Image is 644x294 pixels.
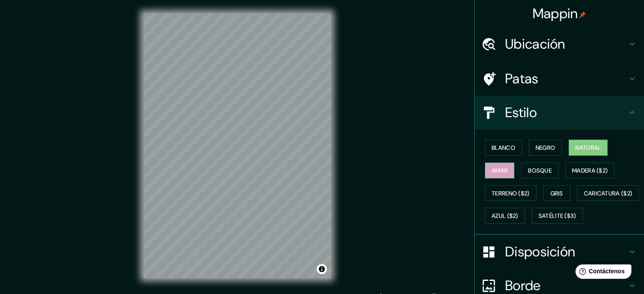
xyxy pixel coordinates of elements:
font: Ubicación [505,35,565,53]
button: Madera ($2) [565,162,614,179]
font: Disposición [505,243,575,261]
button: Amar [485,162,514,179]
font: Blanco [492,144,515,151]
font: Gris [550,190,563,197]
button: Blanco [485,140,522,156]
font: Mappin [533,5,578,22]
button: Bosque [521,162,558,179]
button: Natural [569,140,608,156]
font: Madera ($2) [572,167,608,174]
font: Estilo [505,104,537,121]
div: Ubicación [475,27,644,61]
font: Terreno ($2) [492,190,530,197]
iframe: Lanzador de widgets de ayuda [569,261,635,285]
button: Satélite ($3) [532,208,583,224]
canvas: Mapa [144,14,331,278]
div: Disposición [475,235,644,269]
div: Estilo [475,96,644,129]
img: pin-icon.png [579,11,586,18]
button: Gris [543,185,570,201]
div: Patas [475,62,644,96]
font: Caricatura ($2) [584,190,633,197]
font: Bosque [528,167,552,174]
font: Natural [575,144,601,151]
button: Activar o desactivar atribución [317,264,327,274]
font: Patas [505,70,539,88]
button: Negro [529,140,562,156]
font: Amar [492,167,508,174]
button: Azul ($2) [485,208,525,224]
font: Negro [536,144,556,151]
font: Azul ($2) [492,212,518,220]
button: Terreno ($2) [485,185,536,201]
button: Caricatura ($2) [577,185,639,201]
font: Satélite ($3) [539,212,576,220]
